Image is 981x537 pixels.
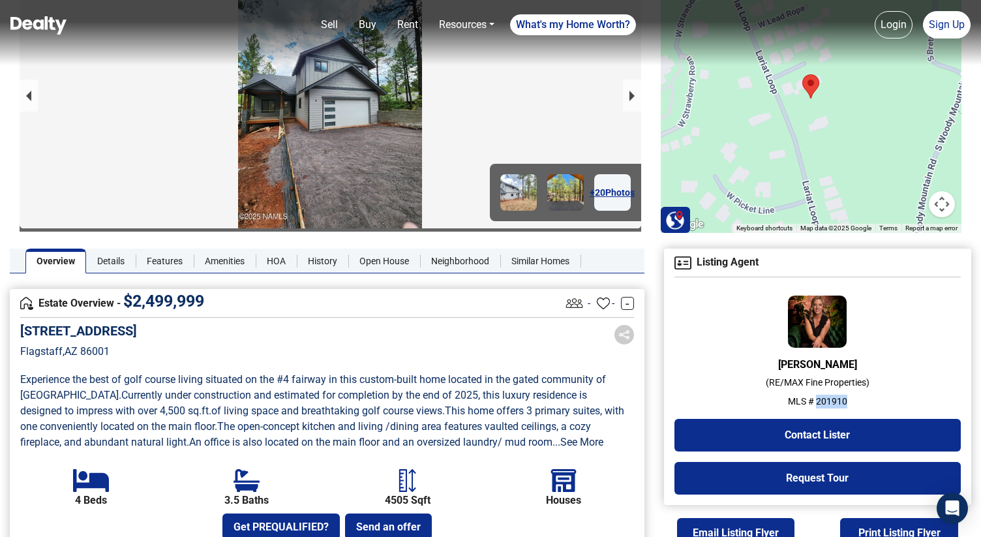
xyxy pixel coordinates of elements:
[256,249,297,273] a: HOA
[348,249,420,273] a: Open House
[674,395,961,408] p: MLS # 201910
[674,462,961,495] button: Request Tour
[20,405,627,433] span: This home offers 3 primary suites, with one conveniently located on the main floor .
[674,358,961,371] h6: [PERSON_NAME]
[189,436,552,448] span: An office is also located on the main floor and an oversized laundry/ mud room
[211,405,445,417] span: of living space and breathtaking golf course views .
[20,80,38,112] button: previous slide / item
[674,419,961,452] button: Contact Lister
[297,249,348,273] a: History
[20,344,137,360] p: Flagstaff , AZ 86001
[800,224,871,232] span: Map data ©2025 Google
[500,249,581,273] a: Similar Homes
[937,493,968,524] div: Open Intercom Messenger
[20,297,33,310] img: Overview
[385,495,430,506] b: 4505 Sqft
[10,16,67,35] img: Dealty - Buy, Sell & Rent Homes
[546,495,581,506] b: Houses
[905,224,958,232] a: Report a map error
[510,14,636,35] a: What's my Home Worth?
[354,12,382,38] a: Buy
[123,292,204,311] span: $ 2,499,999
[420,249,500,273] a: Neighborhood
[194,249,256,273] a: Amenities
[665,210,685,230] img: Search Homes at Dealty
[612,296,614,311] span: -
[621,297,634,310] a: -
[736,224,792,233] button: Keyboard shortcuts
[875,11,913,38] a: Login
[923,11,971,38] a: Sign Up
[20,373,609,401] span: Experience the best of golf course living situated on the #4 fairway in this custom-built home lo...
[316,12,343,38] a: Sell
[20,323,137,339] h5: [STREET_ADDRESS]
[75,495,107,506] b: 4 Beds
[86,249,136,273] a: Details
[20,296,563,311] h4: Estate Overview -
[588,296,590,311] span: -
[547,174,584,211] img: Image
[674,256,691,269] img: Agent
[20,420,594,448] span: The open-concept kitchen and living /dining area features vaulted ceilings, a cozy fireplace, and...
[879,224,898,232] a: Terms (opens in new tab)
[552,436,603,448] a: ...See More
[25,249,86,273] a: Overview
[563,292,586,315] img: Listing View
[597,297,610,310] img: Favourites
[929,191,955,217] button: Map camera controls
[674,376,961,390] p: ( RE/MAX Fine Properties )
[788,296,847,348] img: Agent
[7,498,46,537] iframe: BigID CMP Widget
[623,80,641,112] button: next slide / item
[594,174,631,211] a: +20Photos
[20,389,590,417] span: Currently under construction and estimated for completion by the end of 2025, this luxury residen...
[392,12,423,38] a: Rent
[202,405,211,417] span: ft .
[434,12,500,38] a: Resources
[674,256,961,269] h4: Listing Agent
[224,495,269,506] b: 3.5 Baths
[500,174,537,211] img: Image
[136,249,194,273] a: Features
